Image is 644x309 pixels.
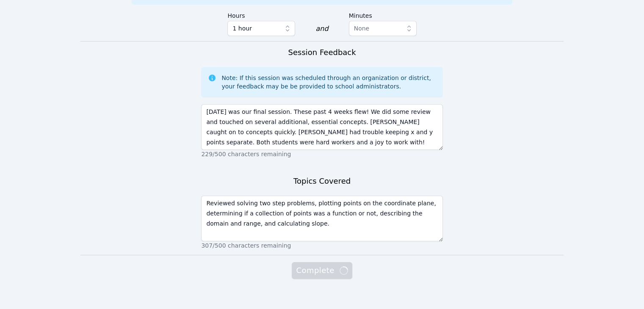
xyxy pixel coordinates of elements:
[315,24,328,34] div: and
[201,196,442,241] textarea: Reviewed solving two step problems, plotting points on the coordinate plane, determining if a col...
[201,104,442,150] textarea: [DATE] was our final session. These past 4 weeks flew! We did some review and touched on several ...
[349,21,417,36] button: None
[227,8,295,21] label: Hours
[292,262,352,279] button: Complete
[201,150,442,158] p: 229/500 characters remaining
[296,265,348,276] span: Complete
[227,21,295,36] button: 1 hour
[293,175,351,187] h3: Topics Covered
[349,8,417,21] label: Minutes
[354,25,370,32] span: None
[232,23,252,33] span: 1 hour
[288,47,356,58] h3: Session Feedback
[221,74,436,91] div: Note: If this session was scheduled through an organization or district, your feedback may be be ...
[201,241,442,250] p: 307/500 characters remaining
